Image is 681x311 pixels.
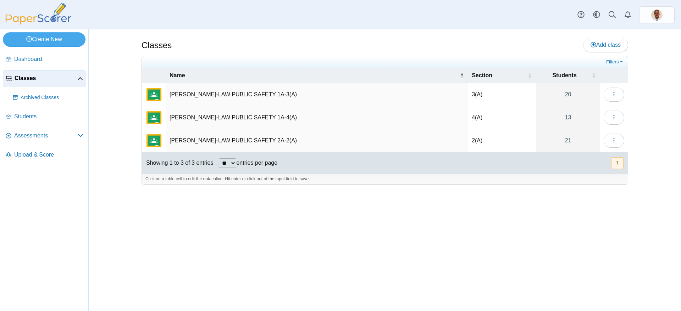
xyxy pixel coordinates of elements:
td: [PERSON_NAME]-LAW PUBLIC SAFETY 2A-2(A) [166,129,468,152]
span: Add class [591,42,621,48]
span: jeremy necaise [651,9,663,21]
span: Classes [15,74,77,82]
span: Dashboard [14,55,83,63]
img: ps.Ni4pAljhT6U1C40V [651,9,663,21]
a: Archived Classes [10,89,86,106]
td: 3(A) [468,83,536,106]
img: External class connected through Google Classroom [145,86,162,103]
span: Students [552,72,576,78]
button: 1 [611,157,624,169]
span: Section [472,72,492,78]
a: Assessments [3,128,86,145]
a: Add class [583,38,628,52]
span: Students : Activate to sort [592,68,596,83]
span: Section : Activate to sort [527,68,532,83]
td: [PERSON_NAME]-LAW PUBLIC SAFETY 1A-4(A) [166,106,468,129]
a: Filters [604,58,626,66]
div: Showing 1 to 3 of 3 entries [142,152,213,174]
label: entries per page [236,160,277,166]
a: ps.Ni4pAljhT6U1C40V [639,6,675,23]
a: Create New [3,32,85,46]
td: 4(A) [468,106,536,129]
img: External class connected through Google Classroom [145,132,162,149]
a: 13 [536,106,600,129]
span: Assessments [14,132,78,140]
td: 2(A) [468,129,536,152]
div: Click on a table cell to edit the data inline. Hit enter or click out of the input field to save. [142,174,628,184]
img: External class connected through Google Classroom [145,109,162,126]
span: Archived Classes [21,94,83,101]
a: Alerts [620,7,636,23]
span: Students [14,113,83,120]
img: PaperScorer [3,3,74,24]
span: Name : Activate to invert sorting [460,68,464,83]
span: Name [170,72,185,78]
span: Upload & Score [14,151,83,159]
td: [PERSON_NAME]-LAW PUBLIC SAFETY 1A-3(A) [166,83,468,106]
nav: pagination [610,157,624,169]
a: 21 [536,129,600,152]
a: Classes [3,70,86,87]
a: 20 [536,83,600,106]
h1: Classes [142,39,172,51]
a: Dashboard [3,51,86,68]
a: Students [3,108,86,125]
a: PaperScorer [3,19,74,26]
a: Upload & Score [3,147,86,164]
